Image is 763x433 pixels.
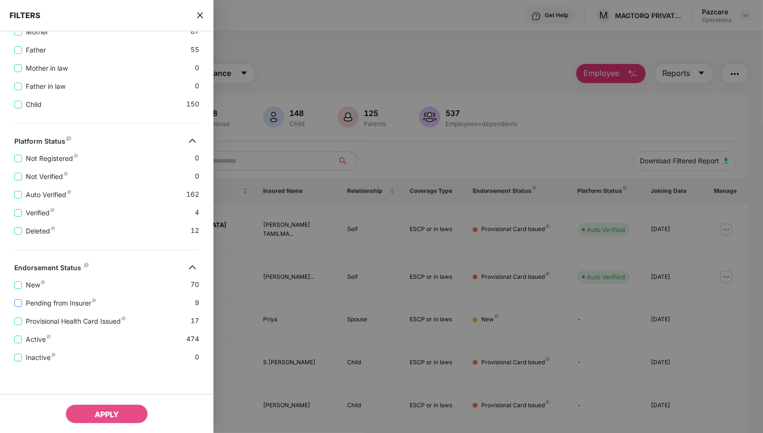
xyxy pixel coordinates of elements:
[22,45,50,55] span: Father
[22,226,59,236] span: Deleted
[122,317,126,320] img: svg+xml;base64,PHN2ZyB4bWxucz0iaHR0cDovL3d3dy53My5vcmcvMjAwMC9zdmciIHdpZHRoPSI4IiBoZWlnaHQ9IjgiIH...
[195,171,199,182] span: 0
[22,280,49,290] span: New
[22,334,54,345] span: Active
[22,316,129,327] span: Provisional Health Card Issued
[22,63,72,74] span: Mother in law
[191,26,199,37] span: 87
[22,171,72,182] span: Not Verified
[47,335,51,338] img: svg+xml;base64,PHN2ZyB4bWxucz0iaHR0cDovL3d3dy53My5vcmcvMjAwMC9zdmciIHdpZHRoPSI4IiBoZWlnaHQ9IjgiIH...
[65,404,148,423] button: APPLY
[22,208,58,218] span: Verified
[195,63,199,74] span: 0
[185,260,200,275] img: svg+xml;base64,PHN2ZyB4bWxucz0iaHR0cDovL3d3dy53My5vcmcvMjAwMC9zdmciIHdpZHRoPSIzMiIgaGVpZ2h0PSIzMi...
[185,133,200,148] img: svg+xml;base64,PHN2ZyB4bWxucz0iaHR0cDovL3d3dy53My5vcmcvMjAwMC9zdmciIHdpZHRoPSIzMiIgaGVpZ2h0PSIzMi...
[95,410,119,419] span: APPLY
[186,99,199,110] span: 150
[52,353,55,357] img: svg+xml;base64,PHN2ZyB4bWxucz0iaHR0cDovL3d3dy53My5vcmcvMjAwMC9zdmciIHdpZHRoPSI4IiBoZWlnaHQ9IjgiIH...
[22,153,82,164] span: Not Registered
[195,81,199,92] span: 0
[92,298,96,302] img: svg+xml;base64,PHN2ZyB4bWxucz0iaHR0cDovL3d3dy53My5vcmcvMjAwMC9zdmciIHdpZHRoPSI4IiBoZWlnaHQ9IjgiIH...
[74,154,78,158] img: svg+xml;base64,PHN2ZyB4bWxucz0iaHR0cDovL3d3dy53My5vcmcvMjAwMC9zdmciIHdpZHRoPSI4IiBoZWlnaHQ9IjgiIH...
[22,352,59,363] span: Inactive
[22,99,45,110] span: Child
[51,226,55,230] img: svg+xml;base64,PHN2ZyB4bWxucz0iaHR0cDovL3d3dy53My5vcmcvMjAwMC9zdmciIHdpZHRoPSI4IiBoZWlnaHQ9IjgiIH...
[195,352,199,363] span: 0
[195,207,199,218] span: 4
[67,190,71,194] img: svg+xml;base64,PHN2ZyB4bWxucz0iaHR0cDovL3d3dy53My5vcmcvMjAwMC9zdmciIHdpZHRoPSI4IiBoZWlnaHQ9IjgiIH...
[10,11,41,20] span: FILTERS
[191,225,199,236] span: 12
[196,11,204,20] span: close
[22,298,100,308] span: Pending from Insurer
[22,190,75,200] span: Auto Verified
[186,189,199,200] span: 162
[195,153,199,164] span: 0
[14,264,89,275] div: Endorsement Status
[191,279,199,290] span: 70
[191,44,199,55] span: 55
[22,81,69,92] span: Father in law
[41,280,45,284] img: svg+xml;base64,PHN2ZyB4bWxucz0iaHR0cDovL3d3dy53My5vcmcvMjAwMC9zdmciIHdpZHRoPSI4IiBoZWlnaHQ9IjgiIH...
[51,208,54,212] img: svg+xml;base64,PHN2ZyB4bWxucz0iaHR0cDovL3d3dy53My5vcmcvMjAwMC9zdmciIHdpZHRoPSI4IiBoZWlnaHQ9IjgiIH...
[186,334,199,345] span: 474
[22,27,52,37] span: Mother
[64,172,68,176] img: svg+xml;base64,PHN2ZyB4bWxucz0iaHR0cDovL3d3dy53My5vcmcvMjAwMC9zdmciIHdpZHRoPSI4IiBoZWlnaHQ9IjgiIH...
[195,297,199,308] span: 9
[191,316,199,327] span: 17
[84,263,89,267] img: svg+xml;base64,PHN2ZyB4bWxucz0iaHR0cDovL3d3dy53My5vcmcvMjAwMC9zdmciIHdpZHRoPSI4IiBoZWlnaHQ9IjgiIH...
[66,136,71,141] img: svg+xml;base64,PHN2ZyB4bWxucz0iaHR0cDovL3d3dy53My5vcmcvMjAwMC9zdmciIHdpZHRoPSI4IiBoZWlnaHQ9IjgiIH...
[14,137,71,148] div: Platform Status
